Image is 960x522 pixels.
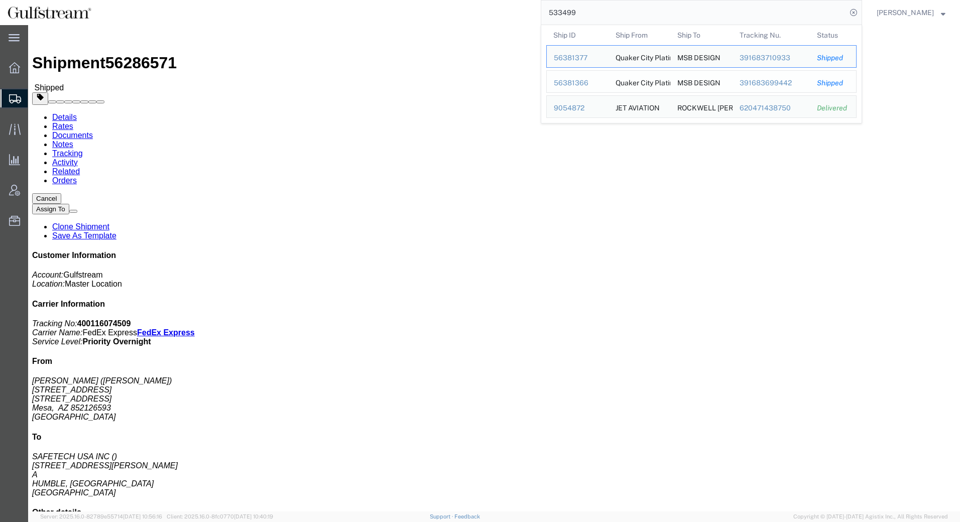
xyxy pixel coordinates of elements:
span: Server: 2025.16.0-82789e55714 [40,513,162,519]
div: Quaker City Plating [616,46,664,67]
th: Status [810,25,857,45]
div: Delivered [817,103,849,113]
span: [DATE] 10:40:19 [234,513,273,519]
span: [DATE] 10:56:16 [123,513,162,519]
div: 620471438750 [740,103,803,113]
div: Shipped [817,53,849,63]
input: Search for shipment number, reference number [541,1,847,25]
th: Tracking Nu. [733,25,810,45]
a: Feedback [454,513,480,519]
button: [PERSON_NAME] [876,7,946,19]
iframe: FS Legacy Container [28,25,960,511]
div: Shipped [817,78,849,88]
div: JET AVIATION [616,96,660,117]
div: 56381366 [554,78,602,88]
div: MSB DESIGN [677,46,721,67]
div: Quaker City Plating [616,71,664,92]
div: 9054872 [554,103,602,113]
div: 56381377 [554,53,602,63]
div: 391683710933 [740,53,803,63]
div: MSB DESIGN [677,71,721,92]
th: Ship To [670,25,733,45]
table: Search Results [546,25,862,123]
img: logo [7,5,92,20]
th: Ship From [609,25,671,45]
a: Support [430,513,455,519]
div: ROCKWELL COLLINS INC [677,96,726,117]
span: Kimberly Printup [877,7,934,18]
span: Client: 2025.16.0-8fc0770 [167,513,273,519]
th: Ship ID [546,25,609,45]
span: Copyright © [DATE]-[DATE] Agistix Inc., All Rights Reserved [793,512,948,521]
div: 391683699442 [740,78,803,88]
